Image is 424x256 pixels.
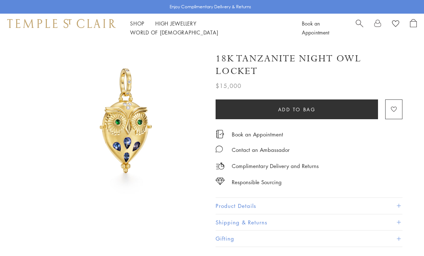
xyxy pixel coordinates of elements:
img: icon_sourcing.svg [216,178,225,185]
button: Shipping & Returns [216,214,402,231]
img: Temple St. Clair [7,19,116,28]
button: Gifting [216,231,402,247]
span: Add to bag [278,106,316,113]
img: 18K Tanzanite Night Owl Locket [47,42,205,200]
img: icon_delivery.svg [216,162,225,171]
a: Search [356,19,363,37]
a: Book an Appointment [232,130,283,138]
img: icon_appointment.svg [216,130,224,138]
h1: 18K Tanzanite Night Owl Locket [216,52,402,78]
a: View Wishlist [392,19,399,30]
a: ShopShop [130,20,144,27]
span: $15,000 [216,81,241,90]
p: Enjoy Complimentary Delivery & Returns [170,3,251,10]
img: MessageIcon-01_2.svg [216,145,223,153]
p: Complimentary Delivery and Returns [232,162,319,171]
button: Add to bag [216,99,378,119]
div: Contact an Ambassador [232,145,290,154]
nav: Main navigation [130,19,286,37]
a: Open Shopping Bag [410,19,417,37]
a: High JewelleryHigh Jewellery [155,20,197,27]
a: Book an Appointment [302,20,329,36]
button: Product Details [216,198,402,214]
div: Responsible Sourcing [232,178,282,187]
a: World of [DEMOGRAPHIC_DATA]World of [DEMOGRAPHIC_DATA] [130,29,218,36]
